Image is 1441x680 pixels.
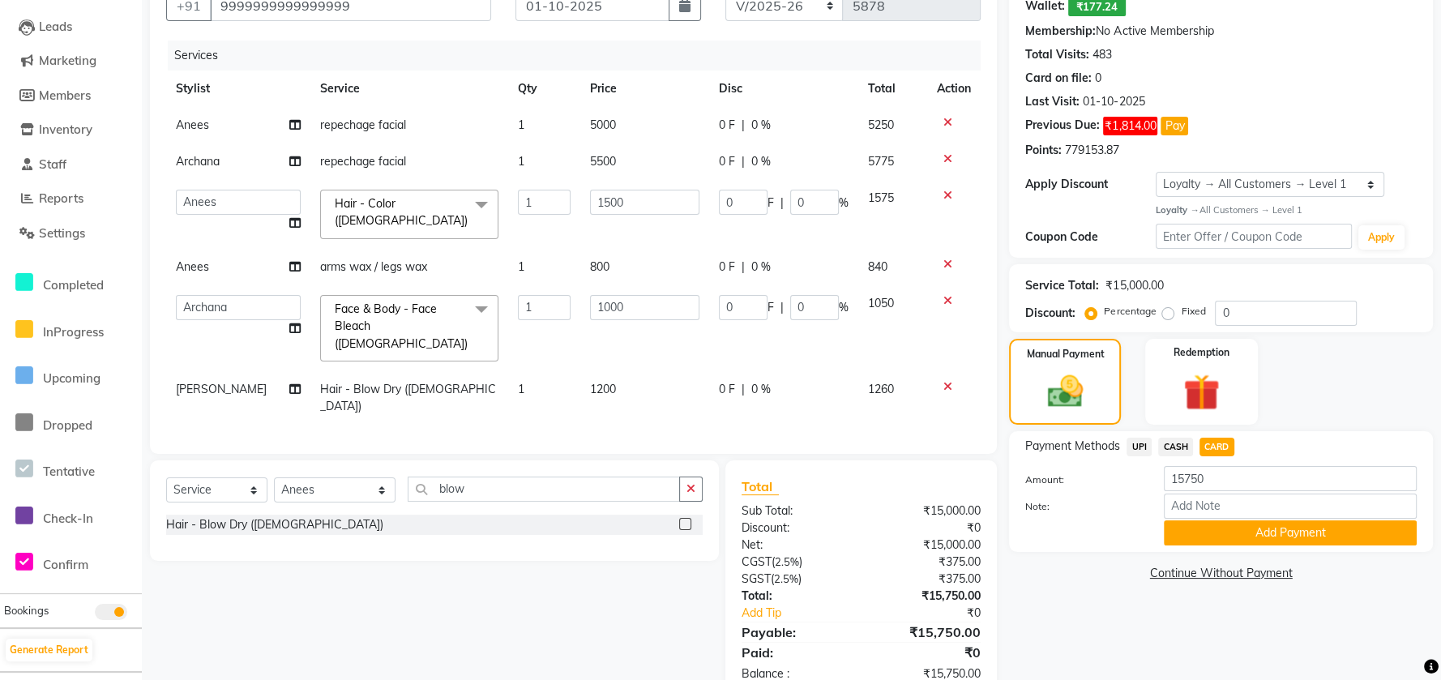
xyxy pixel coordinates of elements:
[1199,438,1234,456] span: CARD
[742,478,779,495] span: Total
[508,71,580,107] th: Qty
[775,555,799,568] span: 2.5%
[1095,70,1101,87] div: 0
[4,18,138,36] a: Leads
[742,381,745,398] span: |
[1358,225,1405,250] button: Apply
[176,154,220,169] span: Archana
[335,302,468,351] span: Face & Body - Face Bleach ([DEMOGRAPHIC_DATA])
[168,41,993,71] div: Services
[43,464,95,479] span: Tentative
[1105,277,1163,294] div: ₹15,000.00
[166,71,310,107] th: Stylist
[927,71,981,107] th: Action
[166,516,383,533] div: Hair - Blow Dry ([DEMOGRAPHIC_DATA])
[43,370,100,386] span: Upcoming
[1164,494,1417,519] input: Add Note
[1065,142,1119,159] div: 779153.87
[1127,438,1152,456] span: UPI
[1181,304,1205,319] label: Fixed
[43,324,104,340] span: InProgress
[839,299,849,316] span: %
[1025,117,1100,135] div: Previous Due:
[310,71,508,107] th: Service
[176,259,209,274] span: Anees
[1156,224,1351,249] input: Enter Offer / Coupon Code
[742,259,745,276] span: |
[858,71,927,107] th: Total
[1025,229,1156,246] div: Coupon Code
[320,382,496,413] span: Hair - Blow Dry ([DEMOGRAPHIC_DATA])
[4,52,138,71] a: Marketing
[768,299,774,316] span: F
[590,382,616,396] span: 1200
[719,153,735,170] span: 0 F
[6,639,92,661] button: Generate Report
[39,225,85,241] span: Settings
[1025,277,1099,294] div: Service Total:
[868,382,894,396] span: 1260
[4,121,138,139] a: Inventory
[729,605,883,622] a: Add Tip
[868,118,894,132] span: 5250
[43,417,92,433] span: Dropped
[1174,345,1229,360] label: Redemption
[742,554,772,569] span: CGST
[39,156,66,172] span: Staff
[4,156,138,174] a: Staff
[1025,46,1089,63] div: Total Visits:
[1012,565,1430,582] a: Continue Without Payment
[780,195,784,212] span: |
[751,153,771,170] span: 0 %
[1013,499,1152,514] label: Note:
[518,382,524,396] span: 1
[862,571,994,588] div: ₹375.00
[39,122,92,137] span: Inventory
[1025,93,1080,110] div: Last Visit:
[868,259,887,274] span: 840
[518,154,524,169] span: 1
[709,71,858,107] th: Disc
[518,259,524,274] span: 1
[176,382,267,396] span: [PERSON_NAME]
[4,87,138,105] a: Members
[590,259,609,274] span: 800
[1037,371,1094,412] img: _cash.svg
[742,571,771,586] span: SGST
[1093,46,1112,63] div: 483
[839,195,849,212] span: %
[1025,176,1156,193] div: Apply Discount
[518,118,524,132] span: 1
[719,381,735,398] span: 0 F
[862,503,994,520] div: ₹15,000.00
[780,299,784,316] span: |
[1158,438,1193,456] span: CASH
[729,503,862,520] div: Sub Total:
[1104,304,1156,319] label: Percentage
[1164,466,1417,491] input: Amount
[1026,347,1104,361] label: Manual Payment
[719,117,735,134] span: 0 F
[4,604,49,617] span: Bookings
[1025,23,1096,40] div: Membership:
[408,477,680,502] input: Search or Scan
[580,71,709,107] th: Price
[883,605,994,622] div: ₹0
[751,381,771,398] span: 0 %
[862,588,994,605] div: ₹15,750.00
[39,19,72,34] span: Leads
[1156,204,1199,216] strong: Loyalty →
[4,190,138,208] a: Reports
[335,196,468,228] span: Hair - Color ([DEMOGRAPHIC_DATA])
[320,118,406,132] span: repechage facial
[176,118,209,132] span: Anees
[590,154,616,169] span: 5500
[729,520,862,537] div: Discount:
[4,225,138,243] a: Settings
[468,336,475,351] a: x
[1172,370,1232,415] img: _gift.svg
[751,117,771,134] span: 0 %
[1156,203,1417,217] div: All Customers → Level 1
[1025,305,1075,322] div: Discount:
[39,53,96,68] span: Marketing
